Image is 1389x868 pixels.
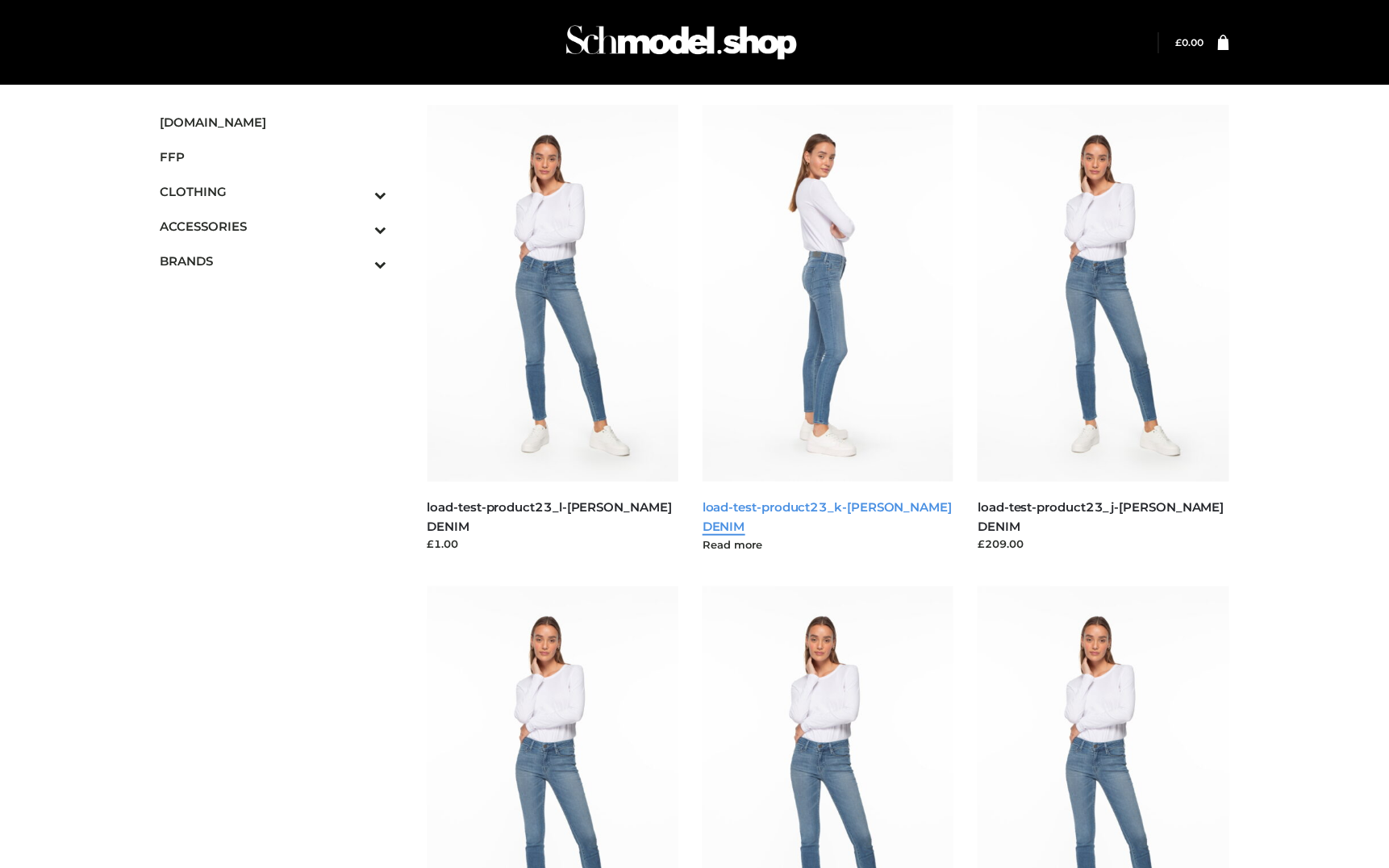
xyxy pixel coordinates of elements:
[978,536,1229,552] div: £209.00
[160,252,387,270] span: BRANDS
[561,10,803,74] img: Schmodel Admin 964
[428,499,672,533] a: load-test-product23_l-[PERSON_NAME] DENIM
[160,182,387,201] span: CLOTHING
[1176,36,1204,48] bdi: 0.00
[160,244,387,278] a: BRANDSToggle Submenu
[978,499,1224,533] a: load-test-product23_j-[PERSON_NAME] DENIM
[1176,36,1204,48] a: £0.00
[160,113,387,131] span: [DOMAIN_NAME]
[1176,36,1183,48] span: £
[160,174,387,209] a: CLOTHINGToggle Submenu
[331,244,387,278] button: Toggle Submenu
[160,217,387,236] span: ACCESSORIES
[703,499,952,533] a: load-test-product23_k-[PERSON_NAME] DENIM
[703,538,762,551] a: Read more
[331,209,387,244] button: Toggle Submenu
[160,209,387,244] a: ACCESSORIESToggle Submenu
[331,174,387,209] button: Toggle Submenu
[160,148,387,166] span: FFP
[160,105,387,140] a: [DOMAIN_NAME]
[428,536,679,552] div: £1.00
[160,140,387,174] a: FFP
